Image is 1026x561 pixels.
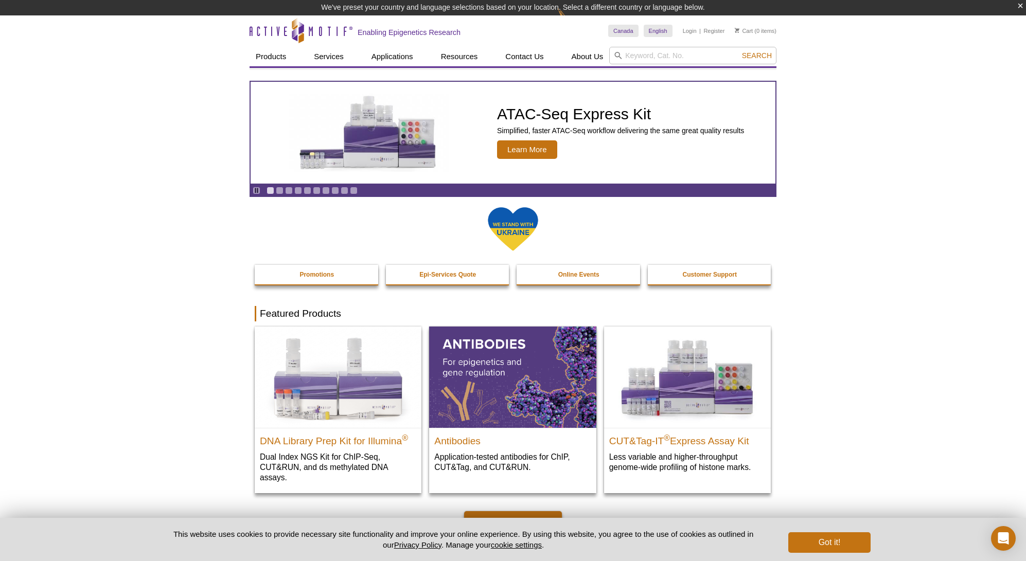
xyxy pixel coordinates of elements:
[255,306,771,321] h2: Featured Products
[419,271,476,278] strong: Epi-Services Quote
[664,433,670,442] sup: ®
[604,327,771,482] a: CUT&Tag-IT® Express Assay Kit CUT&Tag-IT®Express Assay Kit Less variable and higher-throughput ge...
[491,540,542,549] button: cookie settings
[394,540,441,549] a: Privacy Policy
[609,431,766,446] h2: CUT&Tag-IT Express Assay Kit
[429,327,596,427] img: All Antibodies
[648,265,772,284] a: Customer Support
[487,206,539,252] img: We Stand With Ukraine
[517,265,641,284] a: Online Events
[284,94,454,172] img: ATAC-Seq Express Kit
[285,187,293,194] a: Go to slide 3
[386,265,510,284] a: Epi-Services Quote
[683,271,737,278] strong: Customer Support
[308,47,350,66] a: Services
[558,271,599,278] strong: Online Events
[497,106,744,122] h2: ATAC-Seq Express Kit
[155,529,771,550] p: This website uses cookies to provide necessary site functionality and improve your online experie...
[253,187,260,194] a: Toggle autoplay
[255,327,421,427] img: DNA Library Prep Kit for Illumina
[402,433,408,442] sup: ®
[251,82,775,184] a: ATAC-Seq Express Kit ATAC-Seq Express Kit Simplified, faster ATAC-Seq workflow delivering the sam...
[609,451,766,473] p: Less variable and higher-throughput genome-wide profiling of histone marks​.
[255,327,421,493] a: DNA Library Prep Kit for Illumina DNA Library Prep Kit for Illumina® Dual Index NGS Kit for ChIP-...
[683,27,697,34] a: Login
[358,28,461,37] h2: Enabling Epigenetics Research
[299,271,334,278] strong: Promotions
[434,431,591,446] h2: Antibodies
[260,451,416,483] p: Dual Index NGS Kit for ChIP-Seq, CUT&RUN, and ds methylated DNA assays.
[499,47,550,66] a: Contact Us
[644,25,673,37] a: English
[735,28,739,33] img: Your Cart
[742,51,772,60] span: Search
[703,27,724,34] a: Register
[435,47,484,66] a: Resources
[313,187,321,194] a: Go to slide 6
[276,187,284,194] a: Go to slide 2
[365,47,419,66] a: Applications
[788,532,871,553] button: Got it!
[322,187,330,194] a: Go to slide 7
[609,47,776,64] input: Keyword, Cat. No.
[251,82,775,184] article: ATAC-Seq Express Kit
[604,327,771,427] img: CUT&Tag-IT® Express Assay Kit
[250,47,292,66] a: Products
[341,187,348,194] a: Go to slide 9
[497,126,744,135] p: Simplified, faster ATAC-Seq workflow delivering the same great quality results
[255,265,379,284] a: Promotions
[699,25,701,37] li: |
[608,25,639,37] a: Canada
[429,327,596,482] a: All Antibodies Antibodies Application-tested antibodies for ChIP, CUT&Tag, and CUT&RUN.
[735,25,776,37] li: (0 items)
[558,8,585,32] img: Change Here
[267,187,274,194] a: Go to slide 1
[260,431,416,446] h2: DNA Library Prep Kit for Illumina
[331,187,339,194] a: Go to slide 8
[497,140,557,159] span: Learn More
[735,27,753,34] a: Cart
[304,187,311,194] a: Go to slide 5
[739,51,775,60] button: Search
[565,47,610,66] a: About Us
[464,511,562,532] a: View All Products
[294,187,302,194] a: Go to slide 4
[350,187,358,194] a: Go to slide 10
[991,526,1016,551] div: Open Intercom Messenger
[434,451,591,473] p: Application-tested antibodies for ChIP, CUT&Tag, and CUT&RUN.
